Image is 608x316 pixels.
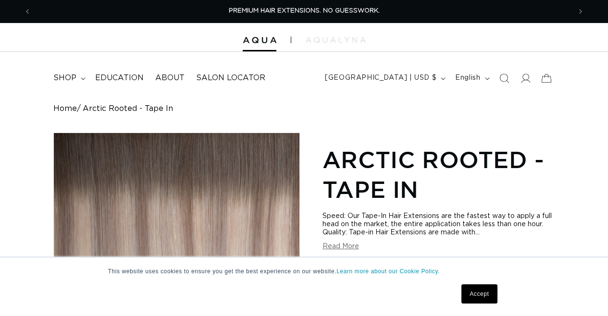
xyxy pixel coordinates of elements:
summary: shop [48,67,89,89]
button: Read More [323,243,359,251]
a: Home [53,104,77,113]
a: Education [89,67,149,89]
span: English [455,73,480,83]
span: [GEOGRAPHIC_DATA] | USD $ [325,73,436,83]
a: About [149,67,190,89]
img: aqualyna.com [306,37,366,43]
p: This website uses cookies to ensure you get the best experience on our website. [108,267,500,276]
img: Aqua Hair Extensions [243,37,276,44]
span: PREMIUM HAIR EXTENSIONS. NO GUESSWORK. [229,8,380,14]
a: Salon Locator [190,67,271,89]
h1: Arctic Rooted - Tape In [323,145,555,205]
span: Salon Locator [196,73,265,83]
div: Speed: Our Tape-In Hair Extensions are the fastest way to apply a full head on the market, the en... [323,212,555,237]
button: English [449,69,493,87]
span: Arctic Rooted - Tape In [83,104,173,113]
span: Education [95,73,144,83]
a: Accept [461,284,497,304]
span: shop [53,73,76,83]
nav: breadcrumbs [53,104,555,113]
button: Previous announcement [17,2,38,21]
button: Next announcement [570,2,591,21]
button: [GEOGRAPHIC_DATA] | USD $ [319,69,449,87]
a: Learn more about our Cookie Policy. [336,268,440,275]
span: About [155,73,185,83]
summary: Search [494,68,515,89]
